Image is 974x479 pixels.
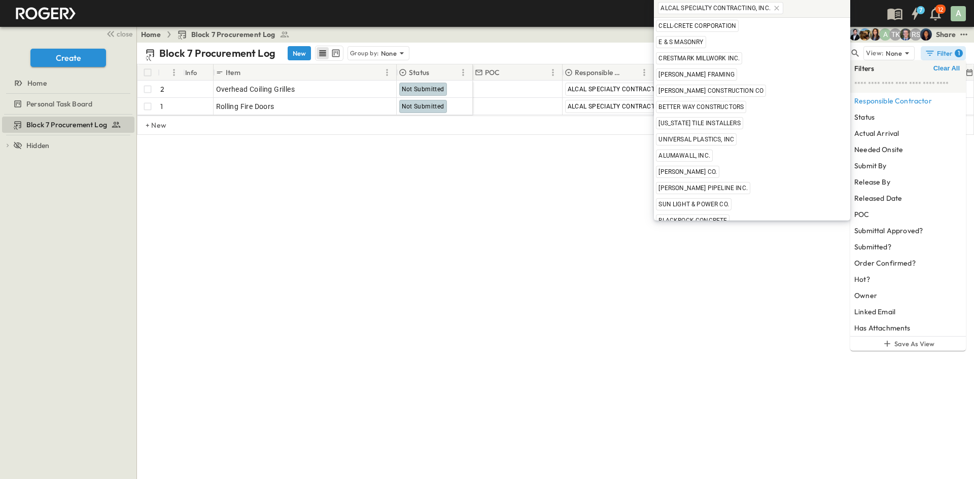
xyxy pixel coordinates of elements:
[660,4,771,12] span: ALCAL SPECIALTY CONTRACTING, INC.
[656,68,848,81] div: [PERSON_NAME] FRAMING
[951,6,966,21] div: A
[568,103,681,110] span: ALCAL SPECIALTY CONTRACTING, INC.
[658,152,710,160] span: ALUMAWALL, INC.
[658,70,735,79] span: [PERSON_NAME] FRAMING
[26,99,92,109] span: Personal Task Board
[638,66,650,79] button: Menu
[141,29,161,40] a: Home
[2,76,132,90] a: Home
[185,58,197,87] div: Info
[889,28,901,41] div: Teddy Khuong (tkhuong@guzmangc.com)
[160,101,163,112] p: 1
[27,78,47,88] span: Home
[656,117,848,129] div: [US_STATE] TILE INSTALLERS
[2,97,132,111] a: Personal Task Board
[920,28,932,41] img: Olivia Khan (okhan@cahill-sf.com)
[958,28,970,41] button: test
[381,48,397,58] p: None
[658,22,736,30] span: CELL-CRETE CORPORATION
[854,144,903,155] h6: Needed Onsite
[658,87,763,95] span: [PERSON_NAME] CONSTRUCTION CO
[317,47,329,59] button: row view
[656,20,848,32] div: CELL-CRETE CORPORATION
[191,29,275,40] span: Block 7 Procurement Log
[933,64,960,72] span: Clear All
[854,290,877,301] h6: Owner
[656,166,848,178] div: [PERSON_NAME] CO.
[457,66,469,79] button: Menu
[502,67,513,78] button: Sort
[899,28,912,41] img: Jared Salin (jsalin@cahill-sf.com)
[102,26,134,41] button: close
[288,46,311,60] button: New
[160,84,164,94] p: 2
[854,177,890,187] h6: Release By
[159,46,275,60] p: Block 7 Procurement Log
[177,29,290,40] a: Block 7 Procurement Log
[329,47,342,59] button: kanban view
[854,193,902,203] h6: Released Date
[575,67,625,78] p: Responsible Contractor
[162,67,173,78] button: Sort
[854,258,916,268] h6: Order Confirmed?
[936,29,956,40] div: Share
[854,209,869,219] h6: POC
[656,214,848,227] div: BLACKROCK CONCRETE
[402,86,444,93] span: Not Submitted
[658,184,748,192] span: [PERSON_NAME] PIPELINE INC.
[854,307,895,317] h6: Linked Email
[2,117,134,133] div: Block 7 Procurement Logtest
[658,135,734,143] span: UNIVERSAL PLASTICS, INC
[919,6,922,14] h6: 7
[854,96,932,106] h6: Responsible Contractor
[656,85,848,97] div: [PERSON_NAME] CONSTRUCTION CO
[866,48,884,59] p: View:
[26,140,49,151] span: Hidden
[931,62,962,75] button: Clear All
[146,120,152,130] p: + New
[854,242,891,252] h6: Submitted?
[409,67,429,78] p: Status
[854,128,899,138] h6: Actual Arrival
[658,119,740,127] span: [US_STATE] TILE INSTALLERS
[216,84,295,94] span: Overhead Coiling Grilles
[547,66,559,79] button: Menu
[905,5,925,23] button: 7
[381,66,393,79] button: Menu
[656,36,848,48] div: E & S MASONRY
[350,48,379,58] p: Group by:
[854,274,870,284] h6: Hot?
[183,64,214,81] div: Info
[938,6,943,14] p: 12
[854,323,911,333] h6: Has Attachments
[849,28,861,41] img: Mike Daly (mdaly@cahill-sf.com)
[854,63,874,73] h6: Filters
[854,161,887,171] h6: Submit By
[627,67,638,78] button: Sort
[402,103,444,110] span: Not Submitted
[226,67,240,78] p: Item
[854,226,923,236] h6: Submittal Approved?
[854,112,875,122] h6: Status
[2,118,132,132] a: Block 7 Procurement Log
[658,103,744,111] span: BETTER WAY CONSTRUCTORS
[568,86,681,93] span: ALCAL SPECIALTY CONTRACTING, INC.
[30,49,106,67] button: Create
[656,150,848,162] div: ALUMAWALL, INC.
[921,46,966,60] button: Filter1
[958,49,960,57] h6: 1
[658,200,729,208] span: SUN LIGHT & POWER CO.
[950,5,967,22] button: A
[26,120,107,130] span: Block 7 Procurement Log
[117,29,132,39] span: close
[925,48,963,58] div: Filter
[315,46,343,61] div: table view
[2,96,134,112] div: Personal Task Boardtest
[656,101,848,113] div: BETTER WAY CONSTRUCTORS
[656,182,848,194] div: [PERSON_NAME] PIPELINE INC.
[158,64,183,81] div: #
[658,54,740,62] span: CRESTMARK MILLWORK INC.
[658,216,727,225] span: BLACKROCK CONCRETE
[168,66,180,79] button: Menu
[869,28,881,41] img: Kim Bowen (kbowen@cahill-sf.com)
